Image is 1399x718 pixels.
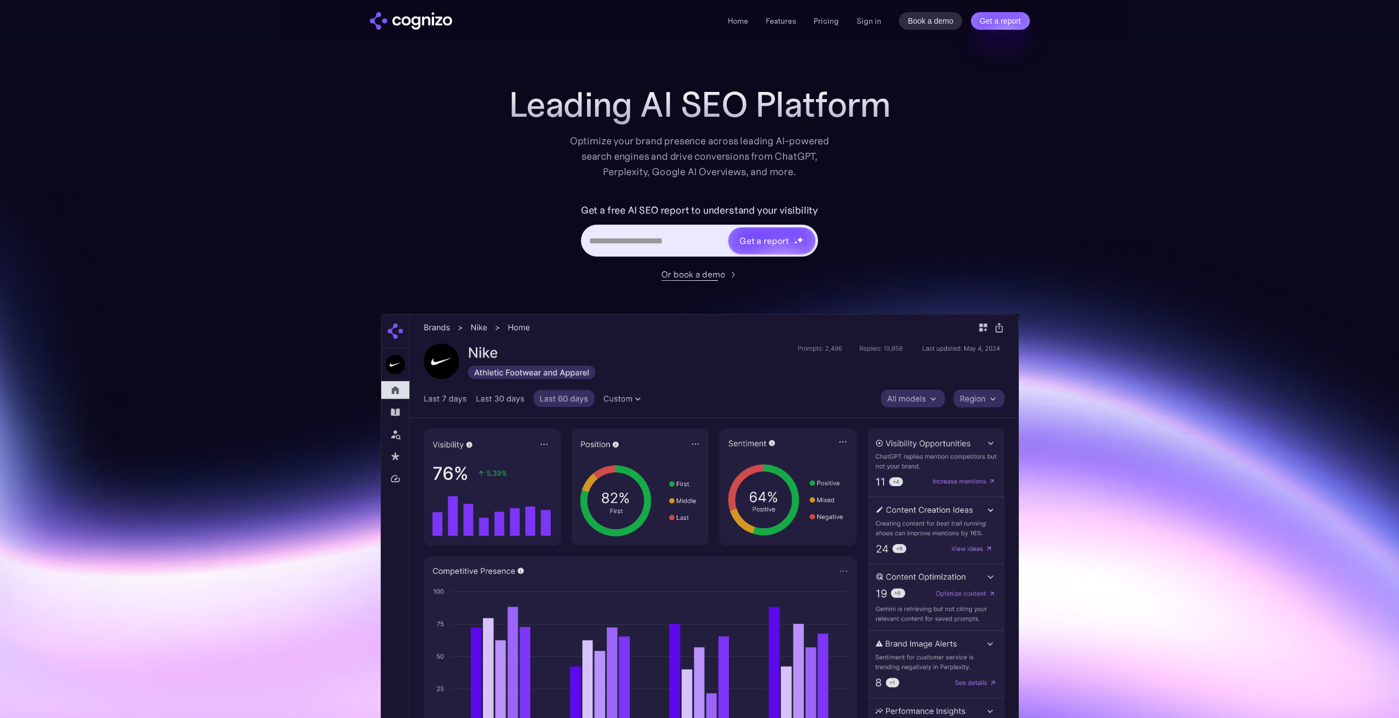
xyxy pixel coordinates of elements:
[661,268,725,281] div: Or book a demo
[509,85,891,124] h1: Leading AI SEO Platform
[727,226,816,255] a: Get a reportstarstarstar
[581,202,818,262] form: Hero URL Input Form
[971,12,1030,30] a: Get a report
[797,236,804,243] img: star
[661,268,738,281] a: Or book a demo
[794,241,798,244] img: star
[857,14,881,28] a: Sign in
[581,202,818,219] label: Get a free AI SEO report to understand your visibility
[728,16,748,26] a: Home
[766,16,796,26] a: Features
[814,16,839,26] a: Pricing
[370,12,452,30] img: cognizo logo
[794,237,795,238] img: star
[899,12,962,30] a: Book a demo
[739,234,789,247] div: Get a report
[564,133,835,179] div: Optimize your brand presence across leading AI-powered search engines and drive conversions from ...
[370,12,452,30] a: home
